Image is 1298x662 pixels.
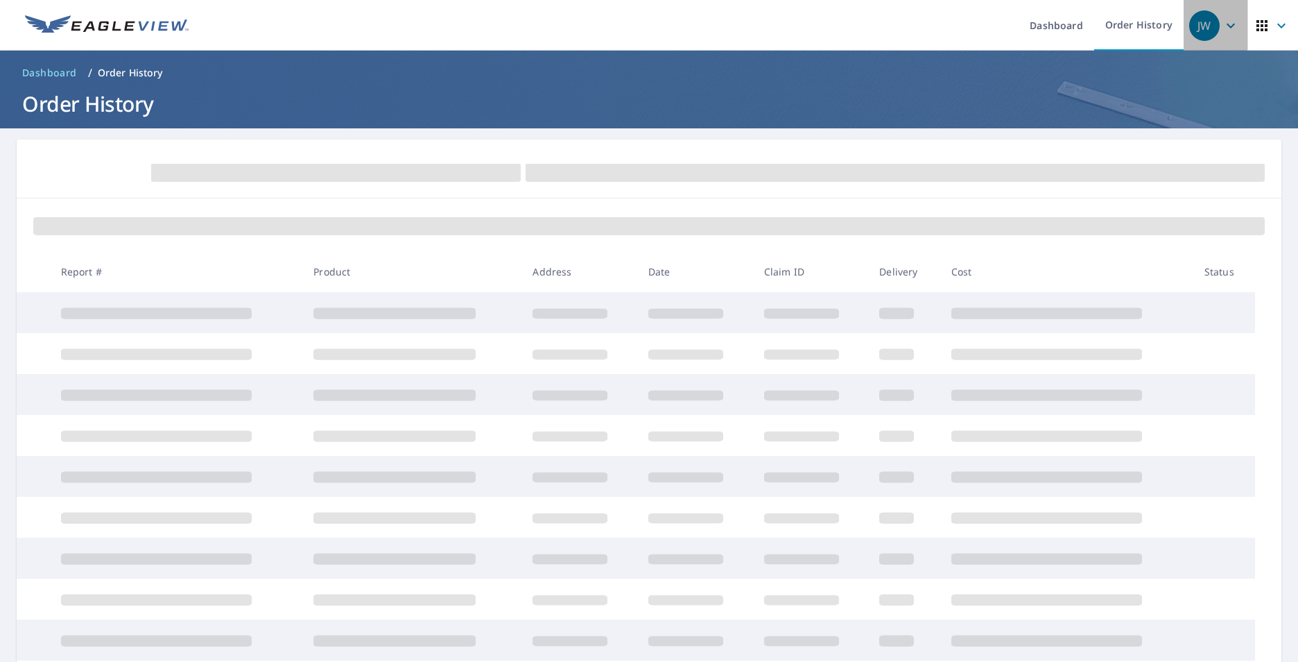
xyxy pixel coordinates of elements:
[98,66,163,80] p: Order History
[17,62,83,84] a: Dashboard
[1193,251,1255,292] th: Status
[753,251,869,292] th: Claim ID
[940,251,1193,292] th: Cost
[521,251,637,292] th: Address
[868,251,940,292] th: Delivery
[22,66,77,80] span: Dashboard
[1189,10,1220,41] div: JW
[25,15,189,36] img: EV Logo
[50,251,303,292] th: Report #
[637,251,753,292] th: Date
[302,251,521,292] th: Product
[17,62,1281,84] nav: breadcrumb
[17,90,1281,118] h1: Order History
[88,65,92,81] li: /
